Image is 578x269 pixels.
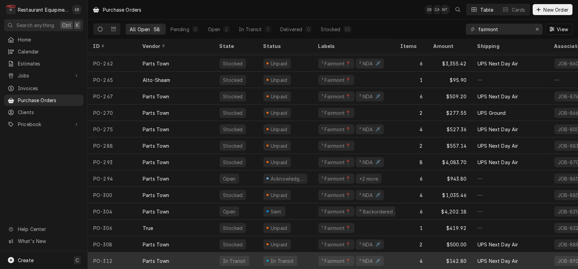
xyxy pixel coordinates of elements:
[428,88,472,105] div: $509.20
[321,76,352,84] div: ¹ Fairmont📍
[154,26,160,33] div: 58
[321,109,352,117] div: ¹ Fairmont📍
[321,208,352,215] div: ¹ Fairmont📍
[18,6,68,13] div: Restaurant Equipment Diagnostics
[428,121,472,137] div: $527.36
[4,119,83,130] a: Go to Pricebook
[222,175,236,182] div: Open
[477,109,506,117] div: UPS Ground
[222,142,243,149] div: Stocked
[472,72,549,88] div: —
[318,42,390,50] div: Labels
[18,225,79,233] span: Help Center
[321,60,352,67] div: ¹ Fairmont📍
[358,126,381,133] div: ² NDA ✈️
[222,192,243,199] div: Stocked
[428,236,472,253] div: $500.00
[270,224,288,232] div: Unpaid
[395,137,428,154] div: 2
[18,237,79,245] span: What's New
[88,105,137,121] div: PO-270
[270,93,288,100] div: Unpaid
[222,109,243,117] div: Stocked
[395,88,428,105] div: 6
[4,235,83,247] a: Go to What's New
[4,46,83,57] a: Calendar
[6,5,16,14] div: Restaurant Equipment Diagnostics's Avatar
[358,60,381,67] div: ² NDA ✈️
[18,60,80,67] span: Estimates
[395,121,428,137] div: 4
[76,22,79,29] span: K
[321,257,352,265] div: ¹ Fairmont📍
[222,60,243,67] div: Stocked
[533,4,573,15] button: New Order
[428,203,472,220] div: $4,202.18
[222,208,236,215] div: Open
[143,42,207,50] div: Vendor
[88,170,137,187] div: PO-294
[4,70,83,81] a: Go to Jobs
[222,224,243,232] div: Stocked
[4,95,83,106] a: Purchase Orders
[358,208,401,215] div: ⁵ Backordered 🚨
[270,192,288,199] div: Unpaid
[428,72,472,88] div: $95.90
[143,159,169,166] div: Parts Town
[395,220,428,236] div: 1
[88,203,137,220] div: PO-304
[321,93,352,100] div: ¹ Fairmont📍
[472,220,549,236] div: —
[395,187,428,203] div: 4
[306,26,310,33] div: 0
[358,192,381,199] div: ² NDA ✈️
[4,19,83,31] button: Search anythingCtrlK
[545,24,573,35] button: View
[4,107,83,118] a: Clients
[477,93,518,100] div: UPS Next Day Air
[143,142,169,149] div: Parts Town
[270,126,288,133] div: Unpaid
[428,105,472,121] div: $277.55
[395,253,428,269] div: 4
[280,26,302,33] div: Delivered
[395,154,428,170] div: 8
[428,137,472,154] div: $557.14
[440,5,450,14] div: Nick Tussey's Avatar
[143,224,153,232] div: True
[270,159,288,166] div: Unpaid
[321,142,352,149] div: ¹ Fairmont📍
[480,6,494,13] div: Table
[401,42,421,50] div: Items
[428,220,472,236] div: $419.92
[143,109,169,117] div: Parts Town
[425,5,434,14] div: EB
[18,109,80,116] span: Clients
[477,42,543,50] div: Shipping
[532,24,543,35] button: Erase input
[358,93,381,100] div: ² NDA ✈️
[222,159,243,166] div: Stocked
[4,223,83,235] a: Go to Help Center
[270,241,288,248] div: Unpaid
[18,48,80,55] span: Calendar
[220,42,252,50] div: State
[358,241,381,248] div: ² NDA ✈️
[18,97,80,104] span: Purchase Orders
[270,208,283,215] div: Sent
[143,257,169,265] div: Parts Town
[321,224,352,232] div: ¹ Fairmont📍
[428,154,472,170] div: $4,083.70
[428,187,472,203] div: $1,035.46
[16,22,54,29] span: Search anything
[321,26,340,33] div: Stocked
[395,55,428,72] div: 6
[542,6,570,13] span: New Order
[4,83,83,94] a: Invoices
[477,159,518,166] div: UPS Next Day Air
[222,126,243,133] div: Stocked
[18,85,80,92] span: Invoices
[321,192,352,199] div: ¹ Fairmont📍
[72,5,82,14] div: EB
[193,26,198,33] div: 0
